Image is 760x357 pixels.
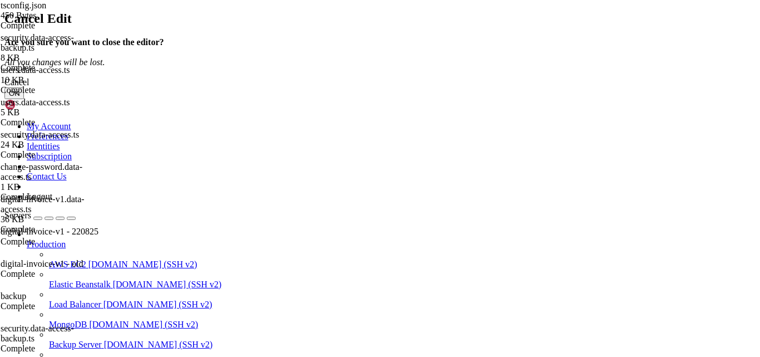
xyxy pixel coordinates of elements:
span: security.data-access-backup.ts [1,324,74,343]
div: Complete [1,192,106,202]
div: Complete [1,224,106,234]
span: digital-invoice-v1.data-access.ts [1,194,106,224]
span: digital-invoice-v1 - old [1,259,83,268]
div: Complete [1,85,106,95]
div: Complete [1,150,106,160]
span: security.data-access.ts [1,130,106,150]
x-row: New release '24.04.3 LTS' available. [4,222,615,232]
span: digital-invoice-v1 - 220825 [1,227,98,236]
span: backup [1,291,26,301]
x-row: 40 of these updates are standard security updates. [4,165,615,175]
div: 24 KB [1,140,106,150]
x-row: Processes: 148 IPv6 address for eth0: 2407:1c00:6100:bf40:: [4,71,615,80]
div: Complete [1,269,106,279]
div: 10 KB [1,75,106,85]
div: Complete [1,63,106,73]
x-row: 6 additional security updates can be applied with ESM Apps. [4,194,615,203]
div: Complete [1,237,106,247]
x-row: Usage of /: 9.7% of 96.73GB IPv4 address for eth0: [TECHNICAL_ID] [4,42,615,52]
span: security.data-access.ts [1,130,79,139]
span: users.data-access.ts [1,65,106,85]
span: tsconfig.json [1,1,46,10]
div: 5 KB [1,107,106,118]
div: (12, 28) [61,270,65,279]
span: security.data-access-backup.ts [1,33,74,52]
x-row: * Strictly confined Kubernetes makes edge and IoT secure. Learn how MicroK8s [4,90,615,99]
x-row: Learn more about enabling ESM Apps service at [URL][DOMAIN_NAME] [4,203,615,213]
x-row: Memory usage: 52% IPv4 address for eth0: [TECHNICAL_ID] [4,52,615,61]
x-row: Swap usage: 0% IPv4 address for eth0: [TECHNICAL_ID] [4,61,615,71]
x-row: Expanded Security Maintenance for Applications is not enabled. [4,137,615,146]
x-row: just raised the bar for easy, resilient and secure K8s cluster deployment. [4,99,615,109]
div: 8 KB [1,53,106,63]
x-row: System information as of [DATE] [4,14,615,23]
span: users.data-access.ts [1,97,70,107]
span: security.data-access-backup.ts [1,33,106,63]
x-row: Run 'do-release-upgrade' to upgrade to it. [4,232,615,241]
x-row: Last login: [DATE] from [TECHNICAL_ID] [4,260,615,270]
span: change-password.data-access.ts [1,162,106,192]
x-row: 47 updates can be applied immediately. [4,156,615,165]
span: users.data-access.ts [1,65,70,75]
div: Complete [1,21,106,31]
x-row: [URL][DOMAIN_NAME] [4,118,615,128]
x-row: To see these additional updates run: apt list --upgradable [4,175,615,184]
span: users.data-access.ts [1,97,106,118]
div: 450 Bytes [1,11,106,21]
x-row: System load: 1.79 Users logged in: 1 [4,33,615,42]
div: Complete [1,118,106,128]
div: 36 KB [1,214,106,224]
span: change-password.data-access.ts [1,162,82,182]
div: 1 KB [1,182,106,192]
span: digital-invoice-v1.data-access.ts [1,194,85,214]
div: Complete [1,344,106,354]
x-row: root@109:~# [4,270,615,279]
div: Complete [1,301,106,311]
span: tsconfig.json [1,1,106,21]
